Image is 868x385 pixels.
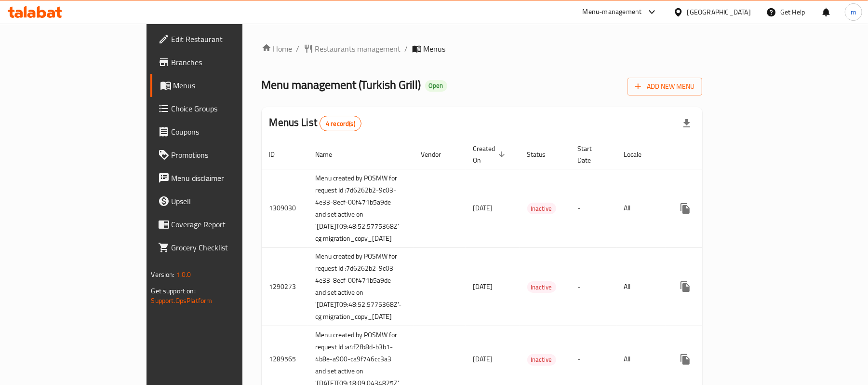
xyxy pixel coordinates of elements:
td: Menu created by POSMW for request Id :7d6262b2-9c03-4e33-8ecf-00f471b5a9de and set active on '[DA... [308,169,414,247]
button: Change Status [697,197,720,220]
span: Created On [473,143,508,166]
span: Get support on: [151,285,196,297]
span: Menus [174,80,284,91]
button: Change Status [697,275,720,298]
button: more [674,197,697,220]
td: All [616,247,666,326]
span: Upsell [172,195,284,207]
th: Actions [666,140,774,169]
span: Locale [624,149,654,160]
span: Choice Groups [172,103,284,114]
span: Branches [172,56,284,68]
a: Upsell [150,190,292,213]
span: Menus [424,43,446,55]
span: ID [269,149,288,160]
div: Export file [675,112,698,135]
div: [GEOGRAPHIC_DATA] [687,7,751,17]
a: Restaurants management [304,43,401,55]
td: - [570,169,616,247]
td: Menu created by POSMW for request Id :7d6262b2-9c03-4e33-8ecf-00f471b5a9de and set active on '[DA... [308,247,414,326]
span: 4 record(s) [320,119,361,128]
a: Choice Groups [150,97,292,120]
span: Status [527,149,559,160]
td: - [570,247,616,326]
li: / [296,43,300,55]
span: Vendor [421,149,454,160]
span: Open [425,82,447,90]
span: [DATE] [473,353,493,365]
div: Total records count [320,116,361,131]
a: Promotions [150,143,292,166]
div: Inactive [527,203,556,214]
span: Menu disclaimer [172,172,284,184]
span: Restaurants management [315,43,401,55]
nav: breadcrumb [262,43,703,55]
span: Coupons [172,126,284,137]
span: Edit Restaurant [172,33,284,45]
button: more [674,275,697,298]
span: m [851,7,856,17]
a: Menu disclaimer [150,166,292,190]
a: Support.OpsPlatform [151,294,213,307]
span: 1.0.0 [176,268,191,281]
span: Name [316,149,345,160]
span: Inactive [527,354,556,365]
span: Promotions [172,149,284,161]
li: / [405,43,408,55]
a: Edit Restaurant [150,27,292,51]
span: [DATE] [473,202,493,214]
a: Grocery Checklist [150,236,292,259]
a: Menus [150,74,292,97]
span: Start Date [578,143,605,166]
span: Version: [151,268,175,281]
span: Add New Menu [635,81,694,93]
button: Add New Menu [628,78,702,96]
button: Change Status [697,348,720,371]
div: Menu-management [583,6,642,18]
span: [DATE] [473,280,493,293]
a: Branches [150,51,292,74]
a: Coupons [150,120,292,143]
div: Open [425,80,447,92]
button: more [674,348,697,371]
span: Grocery Checklist [172,242,284,253]
span: Inactive [527,203,556,214]
span: Menu management ( Turkish Grill ) [262,74,421,96]
h2: Menus List [269,115,361,131]
span: Inactive [527,282,556,293]
a: Coverage Report [150,213,292,236]
span: Coverage Report [172,219,284,230]
td: All [616,169,666,247]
